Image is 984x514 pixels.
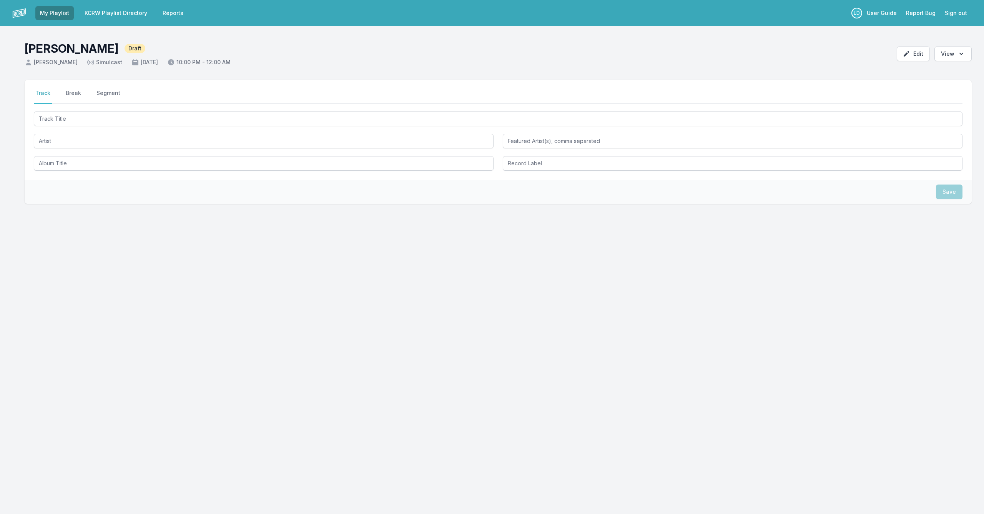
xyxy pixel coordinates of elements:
[503,156,962,171] input: Record Label
[131,58,158,66] span: [DATE]
[35,6,74,20] a: My Playlist
[34,111,962,126] input: Track Title
[95,89,122,104] button: Segment
[34,89,52,104] button: Track
[34,134,494,148] input: Artist
[897,47,930,61] button: Edit
[87,58,122,66] span: Simulcast
[25,58,78,66] span: [PERSON_NAME]
[64,89,83,104] button: Break
[12,6,26,20] img: logo-white-87cec1fa9cbef997252546196dc51331.png
[34,156,494,171] input: Album Title
[934,47,972,61] button: Open options
[503,134,962,148] input: Featured Artist(s), comma separated
[851,8,862,18] p: LeRoy Downs
[936,185,962,199] button: Save
[158,6,188,20] a: Reports
[125,44,145,53] span: Draft
[25,42,118,55] h1: [PERSON_NAME]
[862,6,901,20] a: User Guide
[940,6,972,20] button: Sign out
[901,6,940,20] a: Report Bug
[80,6,152,20] a: KCRW Playlist Directory
[167,58,231,66] span: 10:00 PM - 12:00 AM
